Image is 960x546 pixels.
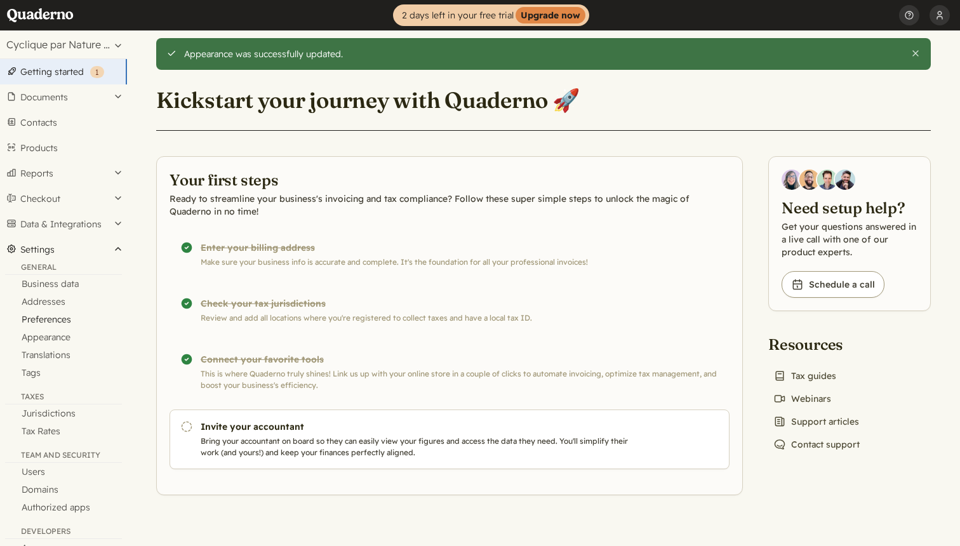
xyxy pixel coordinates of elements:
[5,262,122,275] div: General
[782,170,802,190] img: Diana Carrasco, Account Executive at Quaderno
[170,409,730,469] a: Invite your accountant Bring your accountant on board so they can easily view your figures and ac...
[95,67,99,77] span: 1
[799,170,820,190] img: Jairo Fumero, Account Executive at Quaderno
[782,271,884,298] a: Schedule a call
[768,367,841,385] a: Tax guides
[768,334,865,354] h2: Resources
[201,436,634,458] p: Bring your accountant on board so they can easily view your figures and access the data they need...
[516,7,585,23] strong: Upgrade now
[817,170,837,190] img: Ivo Oltmans, Business Developer at Quaderno
[170,192,730,218] p: Ready to streamline your business's invoicing and tax compliance? Follow these super simple steps...
[768,390,836,408] a: Webinars
[835,170,855,190] img: Javier Rubio, DevRel at Quaderno
[201,420,634,433] h3: Invite your accountant
[156,86,580,114] h1: Kickstart your journey with Quaderno 🚀
[5,392,122,404] div: Taxes
[393,4,589,26] a: 2 days left in your free trialUpgrade now
[170,170,730,190] h2: Your first steps
[910,48,921,58] button: Close this alert
[768,413,864,430] a: Support articles
[184,48,901,60] div: Appearance was successfully updated.
[768,436,865,453] a: Contact support
[5,526,122,539] div: Developers
[782,197,917,218] h2: Need setup help?
[5,450,122,463] div: Team and security
[782,220,917,258] p: Get your questions answered in a live call with one of our product experts.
